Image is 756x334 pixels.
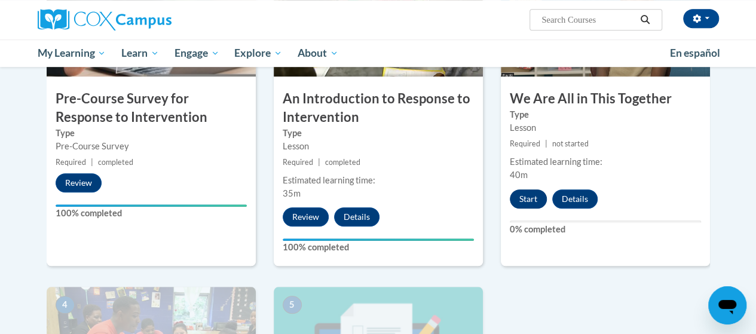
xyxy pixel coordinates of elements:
h3: We Are All in This Together [501,90,710,108]
button: Start [510,189,547,209]
span: Learn [121,46,159,60]
div: Your progress [56,204,247,207]
a: Explore [227,39,290,67]
span: 5 [283,296,302,314]
a: En español [662,41,728,66]
span: Engage [175,46,219,60]
span: En español [670,47,720,59]
span: | [91,158,93,167]
span: 4 [56,296,75,314]
a: My Learning [30,39,114,67]
div: Your progress [283,238,474,241]
div: Estimated learning time: [283,174,474,187]
a: Cox Campus [38,9,253,30]
span: 35m [283,188,301,198]
span: not started [552,139,589,148]
button: Details [334,207,379,226]
label: 100% completed [56,207,247,220]
a: Learn [114,39,167,67]
span: Required [510,139,540,148]
iframe: Button to launch messaging window [708,286,746,324]
span: 40m [510,170,528,180]
span: | [545,139,547,148]
div: Main menu [29,39,728,67]
button: Account Settings [683,9,719,28]
span: Required [56,158,86,167]
h3: An Introduction to Response to Intervention [274,90,483,127]
button: Review [56,173,102,192]
label: Type [510,108,701,121]
div: Pre-Course Survey [56,140,247,153]
button: Details [552,189,598,209]
h3: Pre-Course Survey for Response to Intervention [47,90,256,127]
img: Cox Campus [38,9,172,30]
input: Search Courses [540,13,636,27]
span: About [298,46,338,60]
span: Explore [234,46,282,60]
button: Review [283,207,329,226]
span: completed [98,158,133,167]
div: Estimated learning time: [510,155,701,168]
label: 100% completed [283,241,474,254]
button: Search [636,13,654,27]
label: 0% completed [510,223,701,236]
div: Lesson [510,121,701,134]
span: My Learning [37,46,106,60]
label: Type [283,127,474,140]
div: Lesson [283,140,474,153]
a: About [290,39,346,67]
span: Required [283,158,313,167]
span: completed [325,158,360,167]
span: | [318,158,320,167]
label: Type [56,127,247,140]
a: Engage [167,39,227,67]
